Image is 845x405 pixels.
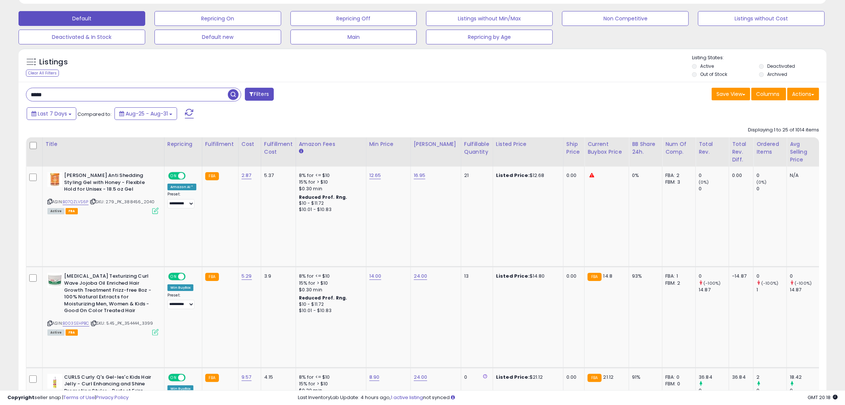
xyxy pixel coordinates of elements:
[47,208,64,214] span: All listings currently available for purchase on Amazon
[699,179,709,185] small: (0%)
[299,194,347,200] b: Reduced Prof. Rng.
[169,274,178,280] span: ON
[27,107,76,120] button: Last 7 Days
[205,374,219,382] small: FBA
[47,273,159,335] div: ASIN:
[808,394,838,401] span: 2025-09-8 20:18 GMT
[699,273,729,280] div: 0
[732,374,748,381] div: 36.84
[167,192,196,208] div: Preset:
[47,329,64,336] span: All listings currently available for purchase on Amazon
[7,394,129,401] div: seller snap | |
[496,273,558,280] div: $14.80
[169,374,178,381] span: ON
[464,140,490,156] div: Fulfillable Quantity
[732,172,748,179] div: 0.00
[299,148,303,155] small: Amazon Fees.
[245,88,274,101] button: Filters
[299,374,360,381] div: 8% for <= $10
[205,140,235,148] div: Fulfillment
[264,172,290,179] div: 5.37
[299,301,360,308] div: $10 - $11.72
[66,208,78,214] span: FBA
[566,374,579,381] div: 0.00
[184,374,196,381] span: OFF
[264,140,293,156] div: Fulfillment Cost
[184,173,196,179] span: OFF
[496,272,530,280] b: Listed Price:
[96,394,129,401] a: Privacy Policy
[632,374,656,381] div: 91%
[299,295,347,301] b: Reduced Prof. Rng.
[790,273,820,280] div: 0
[290,11,417,26] button: Repricing Off
[90,199,154,205] span: | SKU: 2.79_PK_388456_2040
[699,185,729,192] div: 0
[264,374,290,381] div: 4.15
[19,30,145,44] button: Deactivated & In Stock
[699,140,726,156] div: Total Rev.
[790,140,817,164] div: Avg Selling Price
[184,274,196,280] span: OFF
[632,273,656,280] div: 93%
[299,280,360,287] div: 15% for > $10
[299,308,360,314] div: $10.01 - $10.83
[205,273,219,281] small: FBA
[566,273,579,280] div: 0.00
[665,140,692,156] div: Num of Comp.
[756,140,784,156] div: Ordered Items
[299,207,360,213] div: $10.01 - $10.83
[167,284,194,291] div: Win BuyBox
[756,172,786,179] div: 0
[751,88,786,100] button: Columns
[369,272,382,280] a: 14.00
[299,140,363,148] div: Amazon Fees
[63,394,95,401] a: Terms of Use
[47,374,62,389] img: 317nEAzMIiL._SL40_.jpg
[464,172,487,179] div: 21
[299,185,360,192] div: $0.30 min
[126,110,168,117] span: Aug-25 - Aug-31
[588,273,601,281] small: FBA
[665,273,690,280] div: FBA: 1
[665,374,690,381] div: FBA: 0
[767,63,795,69] label: Deactivated
[665,280,690,287] div: FBM: 2
[700,71,727,77] label: Out of Stock
[299,273,360,280] div: 8% for <= $10
[7,394,34,401] strong: Copyright
[47,172,62,187] img: 41Flu6tV8sL._SL40_.jpg
[47,273,62,288] img: 41EjQBy4aHL._SL40_.jpg
[298,394,838,401] div: Last InventoryLab Update: 4 hours ago, not synced.
[496,172,530,179] b: Listed Price:
[77,111,112,118] span: Compared to:
[167,140,199,148] div: Repricing
[264,273,290,280] div: 3.9
[167,293,196,309] div: Preset:
[632,172,656,179] div: 0%
[299,287,360,293] div: $0.30 min
[242,272,252,280] a: 5.29
[748,127,819,134] div: Displaying 1 to 25 of 1014 items
[464,273,487,280] div: 13
[205,172,219,180] small: FBA
[700,63,714,69] label: Active
[169,173,178,179] span: ON
[242,374,252,381] a: 9.57
[114,107,177,120] button: Aug-25 - Aug-31
[496,374,558,381] div: $21.12
[790,374,820,381] div: 18.42
[496,140,560,148] div: Listed Price
[426,30,553,44] button: Repricing by Age
[790,172,814,179] div: N/A
[369,172,381,179] a: 12.65
[699,287,729,293] div: 14.87
[712,88,750,100] button: Save View
[588,374,601,382] small: FBA
[63,320,89,327] a: B003SEHPBC
[756,179,767,185] small: (0%)
[767,71,787,77] label: Archived
[566,140,581,156] div: Ship Price
[47,172,159,213] div: ASIN:
[299,381,360,387] div: 15% for > $10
